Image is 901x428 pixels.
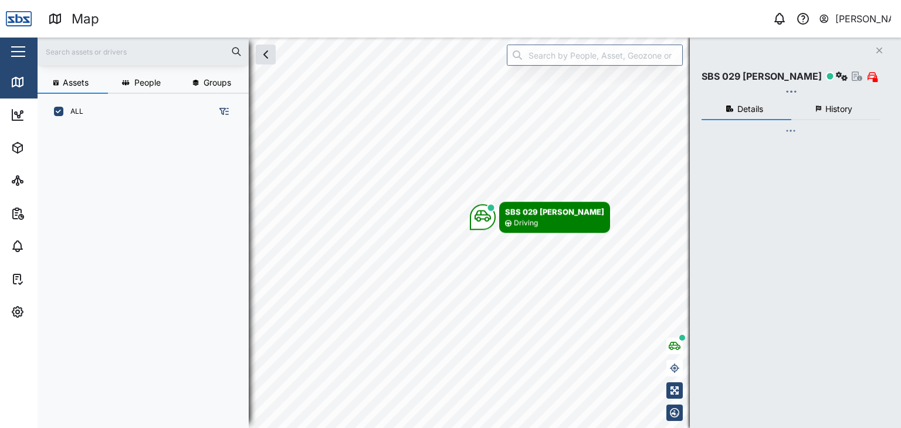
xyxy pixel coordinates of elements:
[6,6,32,32] img: Main Logo
[470,202,610,233] div: Map marker
[825,105,852,113] span: History
[47,125,248,419] div: grid
[31,207,70,220] div: Reports
[134,79,161,87] span: People
[31,174,59,187] div: Sites
[514,218,538,229] div: Driving
[204,79,231,87] span: Groups
[737,105,763,113] span: Details
[31,273,63,286] div: Tasks
[702,69,822,84] div: SBS 029 [PERSON_NAME]
[31,240,67,253] div: Alarms
[38,38,901,428] canvas: Map
[72,9,99,29] div: Map
[507,45,683,66] input: Search by People, Asset, Geozone or Place
[63,107,83,116] label: ALL
[818,11,892,27] button: [PERSON_NAME]
[835,12,892,26] div: [PERSON_NAME]
[31,305,72,318] div: Settings
[45,43,242,60] input: Search assets or drivers
[63,79,89,87] span: Assets
[31,76,57,89] div: Map
[31,108,83,121] div: Dashboard
[31,141,67,154] div: Assets
[505,206,604,218] div: SBS 029 [PERSON_NAME]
